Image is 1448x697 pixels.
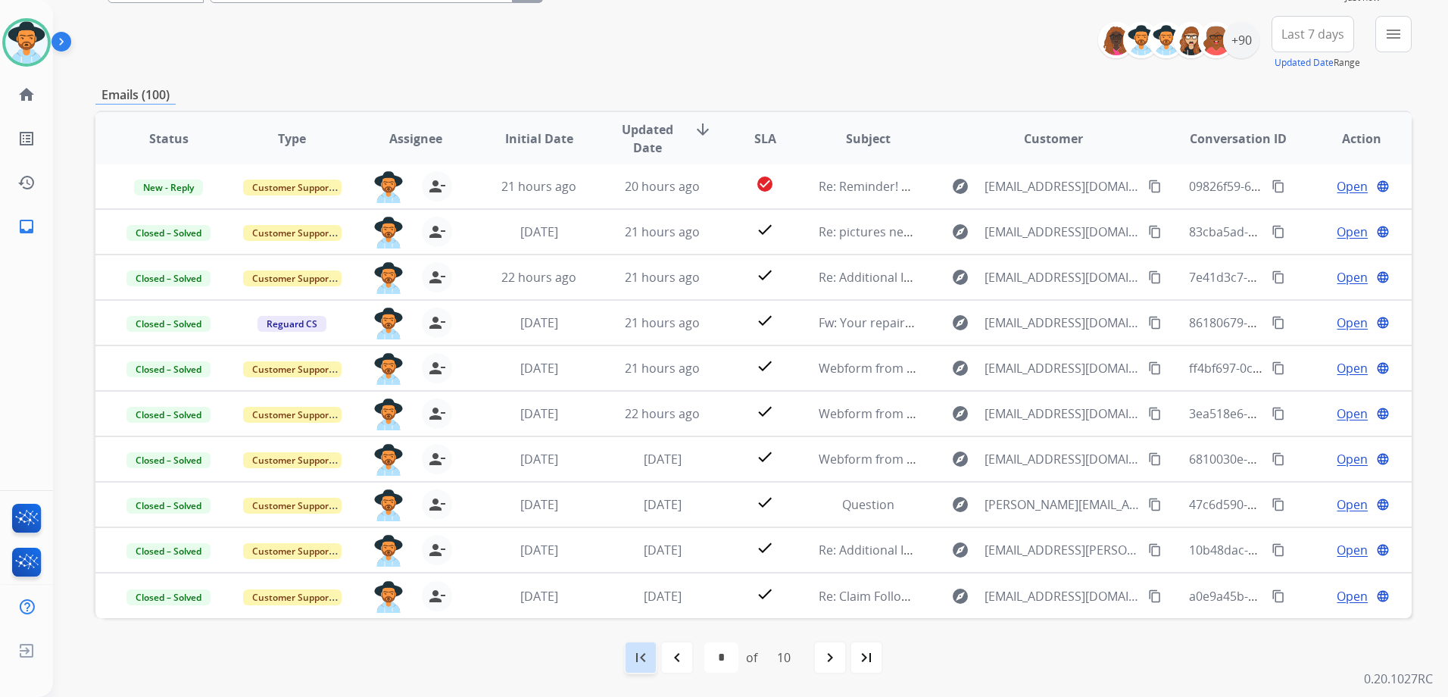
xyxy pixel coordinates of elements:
[985,268,1140,286] span: [EMAIL_ADDRESS][DOMAIN_NAME]
[625,269,700,286] span: 21 hours ago
[520,588,558,605] span: [DATE]
[1376,589,1390,603] mat-icon: language
[746,649,757,667] div: of
[373,489,404,521] img: agent-avatar
[1148,407,1162,420] mat-icon: content_copy
[1272,543,1285,557] mat-icon: content_copy
[243,452,342,468] span: Customer Support
[373,262,404,294] img: agent-avatar
[17,173,36,192] mat-icon: history
[625,178,700,195] span: 20 hours ago
[985,223,1140,241] span: [EMAIL_ADDRESS][DOMAIN_NAME]
[819,178,1178,195] span: Re: Reminder! Send in your product to proceed with your claim
[842,496,894,513] span: Question
[373,353,404,385] img: agent-avatar
[1337,314,1368,332] span: Open
[126,316,211,332] span: Closed – Solved
[428,405,446,423] mat-icon: person_remove
[1376,270,1390,284] mat-icon: language
[951,495,969,514] mat-icon: explore
[846,130,891,148] span: Subject
[243,407,342,423] span: Customer Support
[1337,177,1368,195] span: Open
[126,498,211,514] span: Closed – Solved
[756,448,774,466] mat-icon: check
[1272,498,1285,511] mat-icon: content_copy
[1337,268,1368,286] span: Open
[985,359,1140,377] span: [EMAIL_ADDRESS][DOMAIN_NAME]
[1148,452,1162,466] mat-icon: content_copy
[951,314,969,332] mat-icon: explore
[1189,223,1416,240] span: 83cba5ad-3de3-4353-883f-5245c10a4efc
[1148,498,1162,511] mat-icon: content_copy
[428,268,446,286] mat-icon: person_remove
[1337,495,1368,514] span: Open
[985,541,1140,559] span: [EMAIL_ADDRESS][PERSON_NAME][DOMAIN_NAME]
[1376,316,1390,330] mat-icon: language
[428,541,446,559] mat-icon: person_remove
[1364,670,1433,688] p: 0.20.1027RC
[754,130,776,148] span: SLA
[1272,589,1285,603] mat-icon: content_copy
[1288,112,1412,165] th: Action
[1189,178,1415,195] span: 09826f59-6ecd-4e36-9919-6f28b3f7bbe2
[985,177,1140,195] span: [EMAIL_ADDRESS][DOMAIN_NAME]
[1272,316,1285,330] mat-icon: content_copy
[625,405,700,422] span: 22 hours ago
[819,588,931,605] span: Re: Claim Follow-Up
[520,496,558,513] span: [DATE]
[1384,25,1403,43] mat-icon: menu
[373,217,404,248] img: agent-avatar
[1189,360,1409,377] span: ff4bf697-0c1c-473f-8f68-89d5a492b31a
[134,180,203,195] span: New - Reply
[1272,452,1285,466] mat-icon: content_copy
[520,451,558,467] span: [DATE]
[821,649,839,667] mat-icon: navigate_next
[951,541,969,559] mat-icon: explore
[819,405,1162,422] span: Webform from [EMAIL_ADDRESS][DOMAIN_NAME] on [DATE]
[520,542,558,558] span: [DATE]
[1024,130,1083,148] span: Customer
[1148,180,1162,193] mat-icon: content_copy
[243,589,342,605] span: Customer Support
[756,585,774,603] mat-icon: check
[951,177,969,195] mat-icon: explore
[149,130,189,148] span: Status
[243,270,342,286] span: Customer Support
[765,642,803,673] div: 10
[257,316,326,332] span: Reguard CS
[756,357,774,375] mat-icon: check
[428,587,446,605] mat-icon: person_remove
[985,405,1140,423] span: [EMAIL_ADDRESS][DOMAIN_NAME]
[243,543,342,559] span: Customer Support
[1337,541,1368,559] span: Open
[857,649,875,667] mat-icon: last_page
[1148,270,1162,284] mat-icon: content_copy
[819,360,1162,377] span: Webform from [EMAIL_ADDRESS][DOMAIN_NAME] on [DATE]
[1189,451,1418,467] span: 6810030e-41f8-452a-bbe4-205acccddfde
[644,542,682,558] span: [DATE]
[17,86,36,104] mat-icon: home
[428,495,446,514] mat-icon: person_remove
[1189,496,1422,513] span: 47c6d590-065f-49a7-b59b-ba566dd7c277
[1189,405,1421,422] span: 3ea518e6-590a-49aa-adfc-8d36982a7bd1
[756,175,774,193] mat-icon: check_circle
[373,444,404,476] img: agent-avatar
[951,223,969,241] mat-icon: explore
[501,178,576,195] span: 21 hours ago
[373,171,404,203] img: agent-avatar
[644,451,682,467] span: [DATE]
[1148,543,1162,557] mat-icon: content_copy
[1337,587,1368,605] span: Open
[644,588,682,605] span: [DATE]
[632,649,650,667] mat-icon: first_page
[428,450,446,468] mat-icon: person_remove
[1376,361,1390,375] mat-icon: language
[756,493,774,511] mat-icon: check
[1272,361,1285,375] mat-icon: content_copy
[1223,22,1259,58] div: +90
[644,496,682,513] span: [DATE]
[520,360,558,377] span: [DATE]
[756,220,774,239] mat-icon: check
[756,266,774,284] mat-icon: check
